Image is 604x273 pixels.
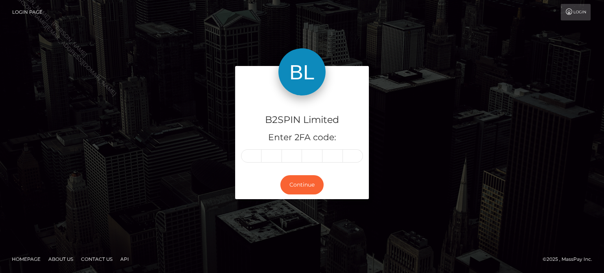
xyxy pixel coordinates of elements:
a: Login [561,4,591,20]
a: Login Page [12,4,42,20]
a: About Us [45,253,76,265]
a: API [117,253,132,265]
a: Homepage [9,253,44,265]
img: B2SPIN Limited [278,48,326,95]
button: Continue [280,175,324,194]
h5: Enter 2FA code: [241,132,363,144]
div: © 2025 , MassPay Inc. [543,255,598,264]
a: Contact Us [78,253,116,265]
h4: B2SPIN Limited [241,113,363,127]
